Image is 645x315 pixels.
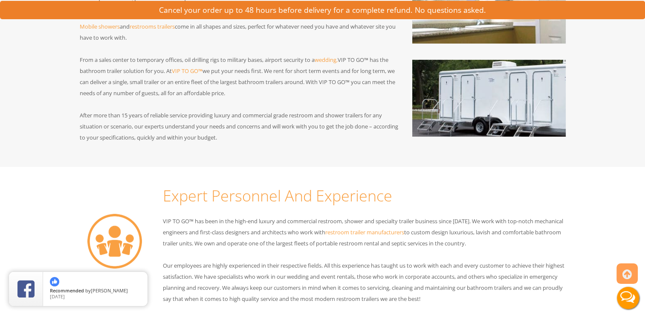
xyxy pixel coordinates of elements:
[611,281,645,315] button: Live Chat
[130,23,175,30] a: restrooms trailers
[50,293,65,300] span: [DATE]
[163,260,566,304] p: Our employees are highly experienced in their respective fields. All this experience has taught u...
[80,110,399,143] p: After more than 15 years of reliable service providing luxury and commercial grade restroom and s...
[50,277,59,286] img: thumbs up icon
[91,287,128,294] span: [PERSON_NAME]
[80,54,399,99] p: From a sales center to temporary offices, oil drilling rigs to military bases, airport security t...
[172,67,202,75] a: VIP TO GO™
[325,228,404,236] a: restroom trailer manufacturers
[80,23,120,30] a: Mobile showers
[315,56,338,64] a: wedding,
[163,216,566,249] p: VIP TO GO™ has been in the high-end luxury and commercial restroom, shower and specialty trailer ...
[163,187,566,204] h2: Expert Personnel And Experience
[87,214,142,268] img: About Us - VIPTOGO
[80,21,399,43] p: and come in all shapes and sizes, perfect for whatever need you have and whatever site you have t...
[412,60,566,137] img: About Us - VIPTOGO
[50,287,84,294] span: Recommended
[17,280,35,297] img: Review Rating
[50,288,141,294] span: by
